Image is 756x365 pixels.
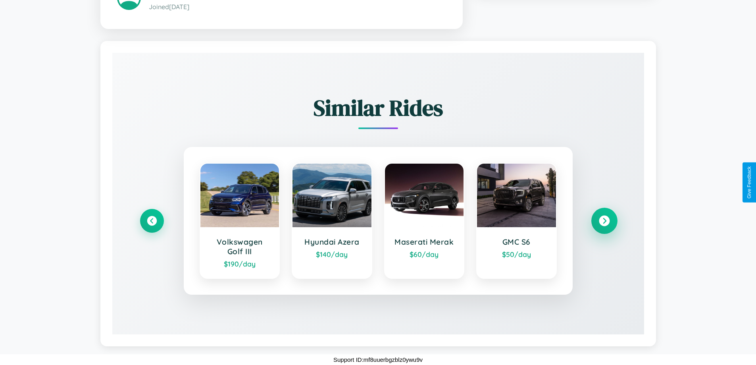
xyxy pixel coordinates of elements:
a: Volkswagen Golf III$190/day [200,163,280,279]
a: Maserati Merak$60/day [384,163,465,279]
h2: Similar Rides [140,93,616,123]
p: Joined [DATE] [149,1,446,13]
div: $ 50 /day [485,250,548,259]
h3: Volkswagen Golf III [208,237,271,256]
div: Give Feedback [746,166,752,199]
div: $ 60 /day [393,250,456,259]
h3: Maserati Merak [393,237,456,247]
h3: Hyundai Azera [300,237,364,247]
h3: GMC S6 [485,237,548,247]
p: Support ID: mf8uuerbgzblz0ywu9v [333,354,423,365]
div: $ 190 /day [208,259,271,268]
a: Hyundai Azera$140/day [292,163,372,279]
a: GMC S6$50/day [476,163,557,279]
div: $ 140 /day [300,250,364,259]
